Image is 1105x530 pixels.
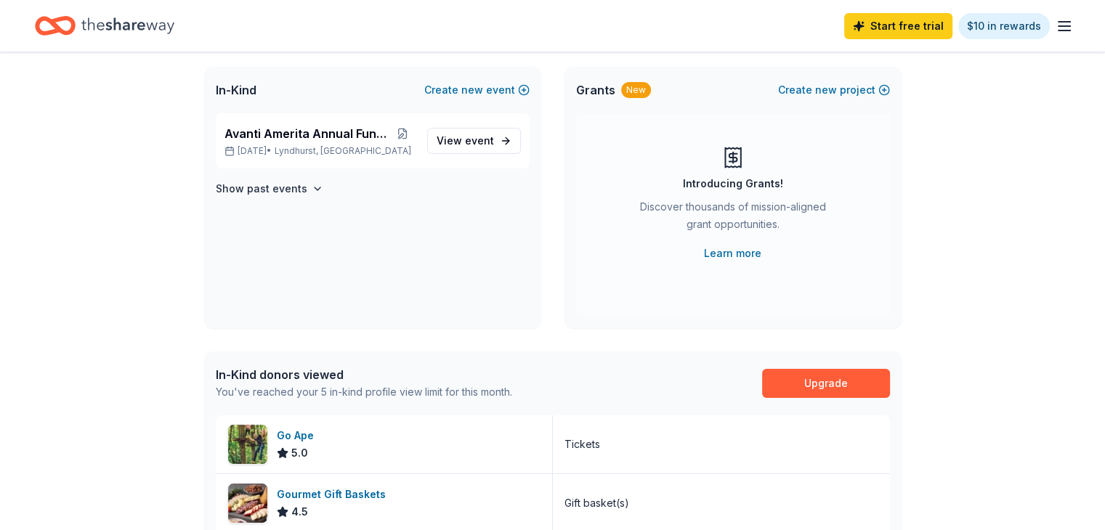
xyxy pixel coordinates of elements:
[634,198,832,239] div: Discover thousands of mission-aligned grant opportunities.
[224,125,391,142] span: Avanti Amerita Annual Fundraiser
[277,427,320,444] div: Go Ape
[683,175,783,192] div: Introducing Grants!
[576,81,615,99] span: Grants
[815,81,837,99] span: new
[35,9,174,43] a: Home
[778,81,890,99] button: Createnewproject
[564,436,600,453] div: Tickets
[427,128,521,154] a: View event
[228,425,267,464] img: Image for Go Ape
[228,484,267,523] img: Image for Gourmet Gift Baskets
[216,383,512,401] div: You've reached your 5 in-kind profile view limit for this month.
[461,81,483,99] span: new
[291,503,308,521] span: 4.5
[437,132,494,150] span: View
[958,13,1050,39] a: $10 in rewards
[216,180,323,197] button: Show past events
[277,486,392,503] div: Gourmet Gift Baskets
[465,134,494,147] span: event
[564,494,629,512] div: Gift basket(s)
[216,180,307,197] h4: Show past events
[762,369,890,398] a: Upgrade
[291,444,308,462] span: 5.0
[216,366,512,383] div: In-Kind donors viewed
[224,145,416,157] p: [DATE] •
[216,81,256,99] span: In-Kind
[844,13,952,39] a: Start free trial
[275,145,411,157] span: Lyndhurst, [GEOGRAPHIC_DATA]
[704,245,761,262] a: Learn more
[424,81,530,99] button: Createnewevent
[621,82,651,98] div: New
